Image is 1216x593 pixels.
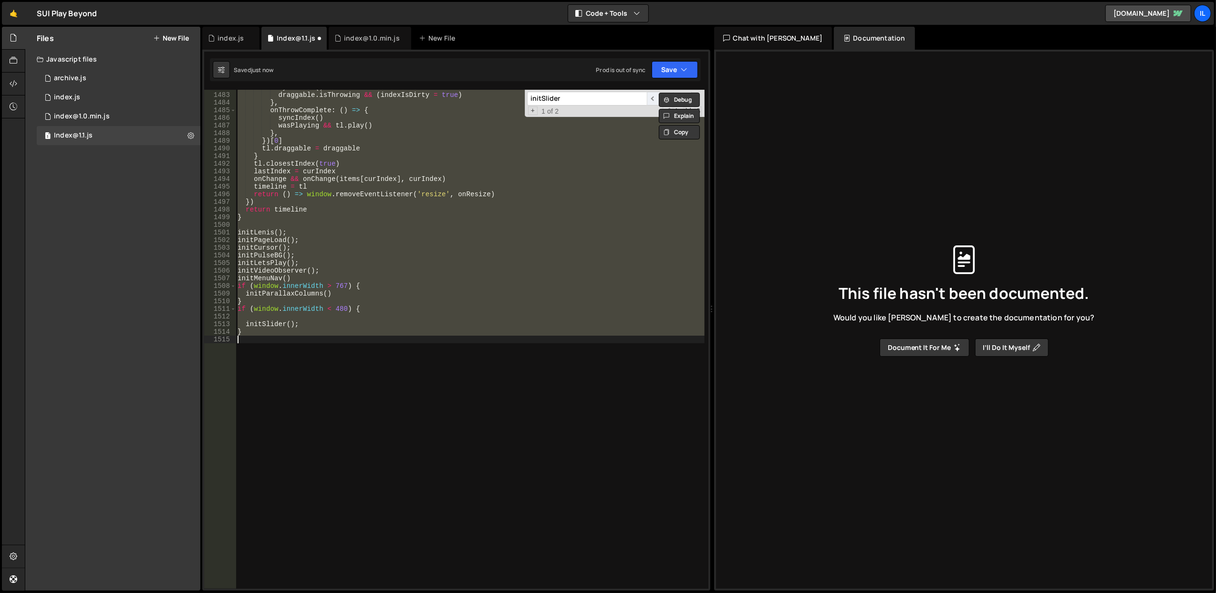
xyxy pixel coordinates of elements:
[696,106,702,116] span: Search In Selection
[204,282,236,290] div: 1508
[659,109,700,123] button: Explain
[218,33,244,43] div: index.js
[568,5,648,22] button: Code + Tools
[251,66,273,74] div: just now
[204,114,236,122] div: 1486
[204,267,236,275] div: 1506
[204,168,236,175] div: 1493
[204,145,236,152] div: 1490
[204,275,236,282] div: 1507
[204,336,236,343] div: 1515
[204,290,236,297] div: 1509
[204,236,236,244] div: 1502
[277,33,315,43] div: Index@1.1.js
[204,221,236,229] div: 1500
[25,50,200,69] div: Javascript files
[37,107,200,126] div: 13362/34425.js
[834,27,915,50] div: Documentation
[234,66,273,74] div: Saved
[204,129,236,137] div: 1488
[204,122,236,129] div: 1487
[54,131,93,140] div: Index@1.1.js
[204,252,236,259] div: 1504
[419,33,459,43] div: New File
[204,198,236,206] div: 1497
[204,297,236,305] div: 1510
[37,88,200,107] div: 13362/33342.js
[204,160,236,168] div: 1492
[204,191,236,198] div: 1496
[1194,5,1211,22] a: Il
[975,339,1049,357] button: I’ll do it myself
[204,244,236,252] div: 1503
[204,175,236,183] div: 1494
[37,69,200,88] div: 13362/34351.js
[344,33,400,43] div: index@1.0.min.js
[538,107,562,115] span: 1 of 2
[204,152,236,160] div: 1491
[204,99,236,106] div: 1484
[54,74,86,83] div: archive.js
[37,8,97,19] div: SUI Play Beyond
[833,312,1094,323] span: Would you like [PERSON_NAME] to create the documentation for you?
[204,259,236,267] div: 1505
[204,106,236,114] div: 1485
[596,66,645,74] div: Prod is out of sync
[659,125,700,139] button: Copy
[37,126,200,145] div: 13362/45913.js
[714,27,832,50] div: Chat with [PERSON_NAME]
[527,92,647,106] input: Search for
[839,286,1089,301] span: This file hasn't been documented.
[204,313,236,320] div: 1512
[1105,5,1191,22] a: [DOMAIN_NAME]
[204,320,236,328] div: 1513
[2,2,25,25] a: 🤙
[880,339,969,357] button: Document it for me
[204,91,236,99] div: 1483
[37,33,54,43] h2: Files
[647,92,660,106] span: ​
[204,137,236,145] div: 1489
[153,34,189,42] button: New File
[652,61,698,78] button: Save
[204,183,236,191] div: 1495
[45,133,51,140] span: 1
[54,112,110,121] div: index@1.0.min.js
[528,106,538,115] span: Toggle Replace mode
[54,93,80,102] div: index.js
[204,328,236,336] div: 1514
[204,229,236,236] div: 1501
[204,206,236,213] div: 1498
[204,305,236,313] div: 1511
[659,93,700,107] button: Debug
[204,213,236,221] div: 1499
